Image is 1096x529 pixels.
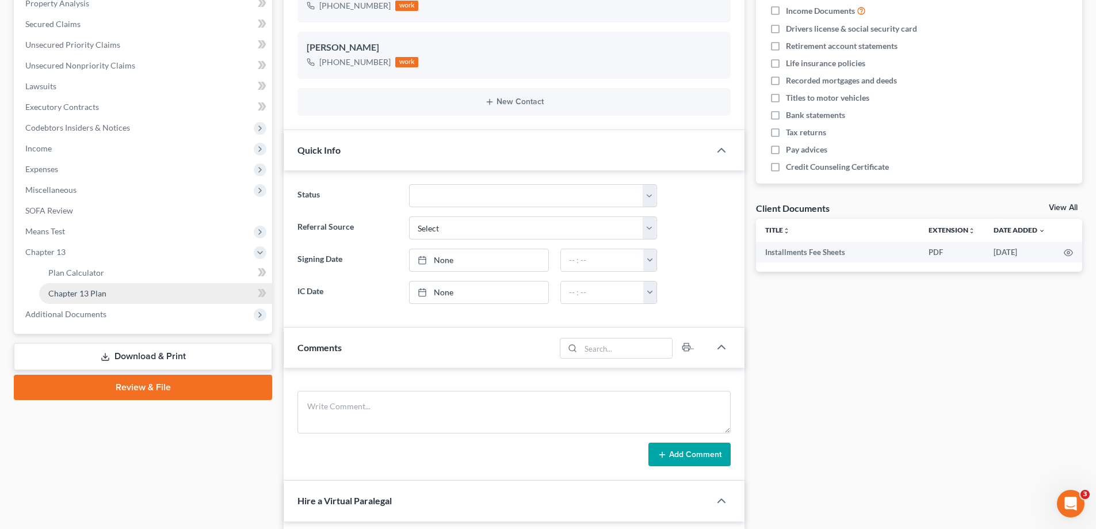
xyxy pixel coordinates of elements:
a: Executory Contracts [16,97,272,117]
span: Miscellaneous [25,185,77,195]
span: Income [25,143,52,153]
span: Bank statements [786,109,845,121]
a: Unsecured Priority Claims [16,35,272,55]
a: Titleunfold_more [765,226,790,234]
button: New Contact [307,97,721,106]
label: Status [292,184,403,207]
a: Review & File [14,375,272,400]
label: Referral Source [292,216,403,239]
a: Download & Print [14,343,272,370]
a: Plan Calculator [39,262,272,283]
span: Chapter 13 Plan [48,288,106,298]
span: Income Documents [786,5,855,17]
span: Tax returns [786,127,826,138]
div: work [395,1,418,11]
div: Client Documents [756,202,830,214]
label: IC Date [292,281,403,304]
span: Recorded mortgages and deeds [786,75,897,86]
span: Plan Calculator [48,268,104,277]
a: Extensionunfold_more [929,226,975,234]
input: Search... [581,338,673,358]
a: Lawsuits [16,76,272,97]
button: Add Comment [648,443,731,467]
td: Installments Fee Sheets [756,242,919,262]
span: Executory Contracts [25,102,99,112]
i: unfold_more [968,227,975,234]
a: Chapter 13 Plan [39,283,272,304]
a: Secured Claims [16,14,272,35]
span: Pay advices [786,144,827,155]
span: Secured Claims [25,19,81,29]
span: Chapter 13 [25,247,66,257]
span: Means Test [25,226,65,236]
span: Expenses [25,164,58,174]
span: Additional Documents [25,309,106,319]
div: work [395,57,418,67]
a: View All [1049,204,1078,212]
span: 3 [1080,490,1090,499]
a: SOFA Review [16,200,272,221]
span: Hire a Virtual Paralegal [297,495,392,506]
div: [PHONE_NUMBER] [319,56,391,68]
a: Date Added expand_more [994,226,1045,234]
span: Unsecured Nonpriority Claims [25,60,135,70]
span: Codebtors Insiders & Notices [25,123,130,132]
a: Unsecured Nonpriority Claims [16,55,272,76]
i: unfold_more [783,227,790,234]
span: Quick Info [297,144,341,155]
span: Retirement account statements [786,40,898,52]
iframe: Intercom live chat [1057,490,1084,517]
i: expand_more [1038,227,1045,234]
span: Lawsuits [25,81,56,91]
td: PDF [919,242,984,262]
a: None [410,281,548,303]
div: [PERSON_NAME] [307,41,721,55]
span: Life insurance policies [786,58,865,69]
span: Comments [297,342,342,353]
input: -- : -- [561,281,644,303]
span: SOFA Review [25,205,73,215]
span: Drivers license & social security card [786,23,917,35]
input: -- : -- [561,249,644,271]
a: None [410,249,548,271]
span: Unsecured Priority Claims [25,40,120,50]
span: Credit Counseling Certificate [786,161,889,173]
span: Titles to motor vehicles [786,92,869,104]
label: Signing Date [292,249,403,272]
td: [DATE] [984,242,1055,262]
